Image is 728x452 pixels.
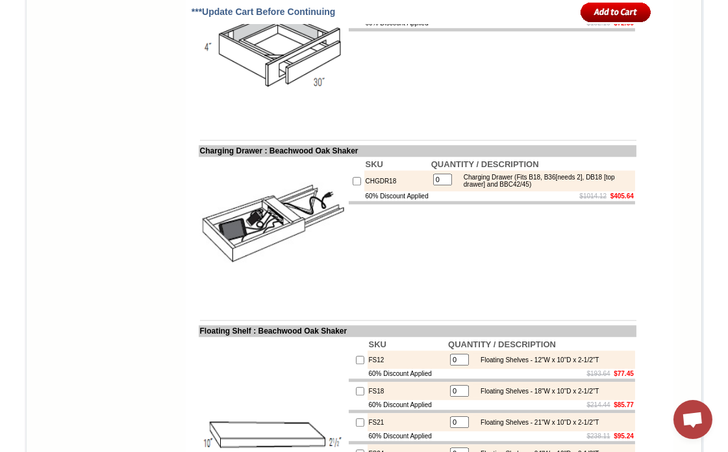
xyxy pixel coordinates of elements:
td: 60% Discount Applied [368,400,447,410]
img: spacer.gif [151,36,153,37]
td: Bellmonte Maple [153,59,186,72]
b: QUANTITY / DESCRIPTION [431,159,539,169]
td: Floating Shelf : Beachwood Oak Shaker [199,325,636,337]
b: FPDF error: [5,5,61,16]
td: 60% Discount Applied [368,431,447,441]
b: $85.77 [614,401,634,408]
img: spacer.gif [186,36,188,37]
b: SKU [366,159,383,169]
td: FS21 [368,413,447,431]
b: SKU [369,339,386,349]
div: Floating Shelves - 12"W x 10"D x 2-1/2"T [474,356,599,364]
td: FS12 [368,351,447,369]
img: spacer.gif [227,36,229,37]
div: Charging Drawer (Fits B18, B36[needs 2], DB18 [top drawer] and BBC42/45) [457,174,632,188]
s: $193.64 [587,370,610,377]
s: $238.11 [587,432,610,440]
td: 60% Discount Applied [364,191,430,201]
s: $214.44 [587,401,610,408]
a: Open chat [673,400,712,439]
input: Add to Cart [581,1,651,23]
b: $95.24 [614,432,634,440]
div: Floating Shelves - 18"W x 10"D x 2-1/2"T [474,388,599,395]
img: spacer.gif [75,36,77,37]
td: 60% Discount Applied [368,369,447,379]
b: QUANTITY / DESCRIPTION [448,339,556,349]
td: [PERSON_NAME] White Shaker [77,59,116,73]
span: ***Update Cart Before Continuing [192,7,336,17]
s: $1014.12 [579,193,607,200]
b: $77.45 [614,370,634,377]
td: FS18 [368,382,447,400]
div: Floating Shelves - 21"W x 10"D x 2-1/2"T [474,419,599,426]
td: CHGDR18 [364,170,430,191]
td: [PERSON_NAME] Blue Shaker [188,59,227,73]
img: spacer.gif [116,36,118,37]
td: Charging Drawer : Beachwood Oak Shaker [199,145,636,157]
body: Alpha channel not supported: images/WDC2412_JSI_1.4.jpg.png [5,5,131,40]
b: $405.64 [610,193,634,200]
img: spacer.gif [33,36,35,37]
td: Baycreek Gray [118,59,151,72]
td: [PERSON_NAME] Yellow Walnut [35,59,75,73]
img: Charging Drawer [200,158,346,304]
td: Black Pearl Shaker [229,59,262,73]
